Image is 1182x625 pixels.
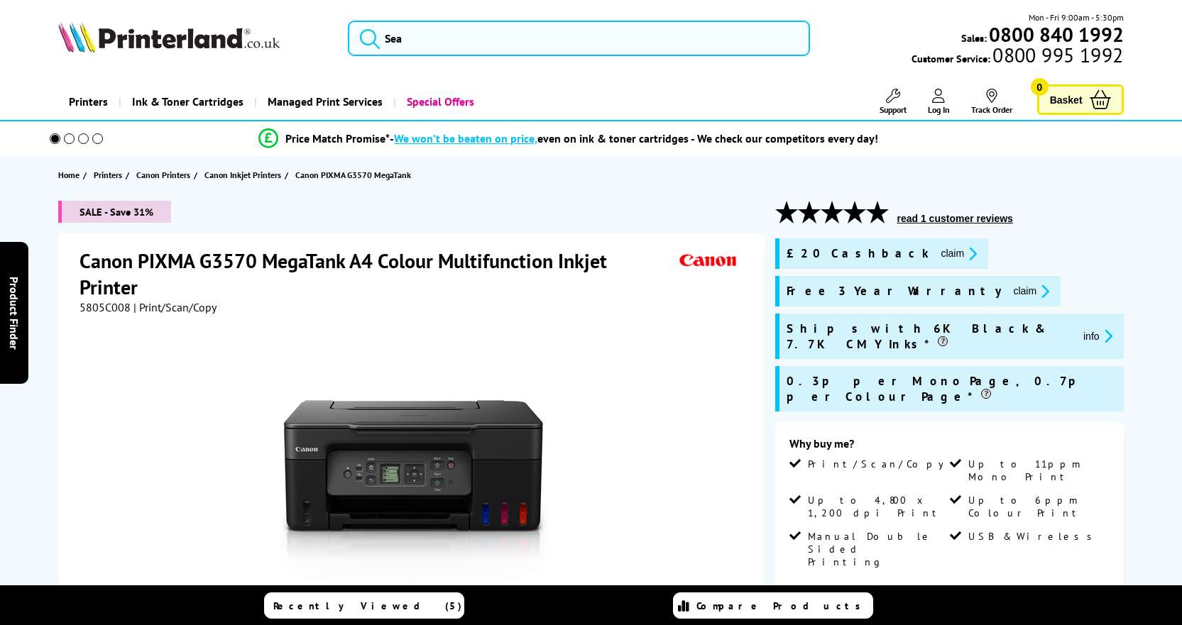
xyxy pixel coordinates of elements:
[133,300,217,314] span: | Print/Scan/Copy
[696,599,868,612] span: Compare Products
[58,21,280,52] img: Printerland Logo
[1029,11,1124,24] span: Mon - Fri 9:00am - 5:30pm
[971,89,1012,115] a: Track Order
[989,21,1124,48] b: 0800 840 1992
[31,126,1107,151] li: modal_Promise
[808,530,946,568] span: Manual Double Sided Printing
[968,458,1107,483] span: Up to 11ppm Mono Print
[132,84,243,120] span: Ink & Toner Cartridges
[295,167,415,182] a: Canon PIXMA G3570 MegaTank
[295,167,411,182] span: Canon PIXMA G3570 MegaTank
[204,167,285,182] a: Canon Inkjet Printers
[285,131,390,145] span: Price Match Promise*
[808,458,954,470] span: Print/Scan/Copy
[787,373,1116,404] span: 0.3p per Mono Page, 0.7p per Colour Page*
[1031,78,1049,96] span: 0
[394,131,537,145] span: We won’t be beaten on price,
[912,48,1123,65] span: Customer Service:
[94,167,126,182] a: Printers
[58,167,80,182] span: Home
[58,84,119,120] a: Printers
[7,276,21,349] span: Product Finder
[880,104,907,115] span: Support
[1009,283,1054,299] button: promo-description
[274,343,552,621] img: Canon PIXMA G3570 MegaTank
[80,248,676,300] h1: Canon PIXMA G3570 MegaTank A4 Colour Multifunction Inkjet Printer
[393,84,485,120] a: Special Offers
[348,21,811,56] input: Sea
[673,592,873,619] a: Compare Products
[254,84,393,120] a: Managed Print Services
[961,31,987,45] span: Sales:
[119,84,254,120] a: Ink & Toner Cartridges
[204,167,281,182] span: Canon Inkjet Printers
[58,201,171,223] span: SALE - Save 31%
[273,599,462,612] span: Recently Viewed (5)
[264,592,464,619] a: Recently Viewed (5)
[787,321,1072,352] span: Ships with 6K Black & 7.7K CMY Inks*
[990,48,1123,62] span: 0800 995 1992
[936,245,981,262] button: promo-description
[390,131,878,145] div: - even on ink & toner cartridges - We check our competitors every day!
[136,167,194,182] a: Canon Printers
[789,436,1109,458] div: Why buy me?
[787,245,929,262] span: £20 Cashback
[80,300,131,314] span: 5805C008
[928,104,950,115] span: Log In
[1037,84,1124,115] a: Basket 0
[1050,90,1083,109] span: Basket
[58,167,83,182] a: Home
[968,494,1107,519] span: Up to 6ppm Colour Print
[676,248,741,274] img: Canon
[787,283,1002,299] span: Free 3 Year Warranty
[928,89,950,115] a: Log In
[808,494,946,519] span: Up to 4,800 x 1,200 dpi Print
[880,89,907,115] a: Support
[58,21,329,55] a: Printerland Logo
[987,28,1124,41] a: 0800 840 1992
[1079,328,1117,344] button: promo-description
[136,167,190,182] span: Canon Printers
[94,167,122,182] span: Printers
[892,212,1017,225] button: read 1 customer reviews
[968,530,1100,543] span: USB & Wireless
